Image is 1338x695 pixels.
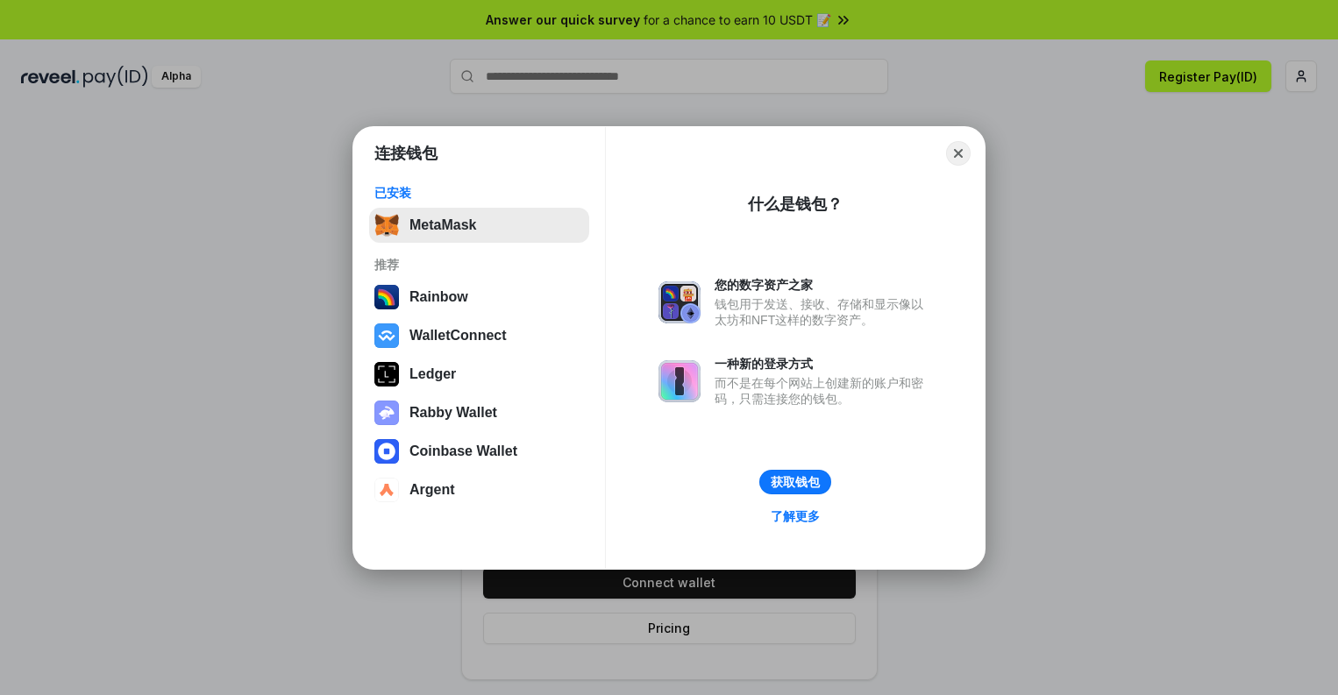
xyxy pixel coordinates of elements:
div: Rainbow [409,289,468,305]
button: Coinbase Wallet [369,434,589,469]
h1: 连接钱包 [374,143,438,164]
div: 已安装 [374,185,584,201]
button: Ledger [369,357,589,392]
div: Rabby Wallet [409,405,497,421]
div: 什么是钱包？ [748,194,843,215]
img: svg+xml,%3Csvg%20fill%3D%22none%22%20height%3D%2233%22%20viewBox%3D%220%200%2035%2033%22%20width%... [374,213,399,238]
button: MetaMask [369,208,589,243]
img: svg+xml,%3Csvg%20width%3D%22120%22%20height%3D%22120%22%20viewBox%3D%220%200%20120%20120%22%20fil... [374,285,399,309]
a: 了解更多 [760,505,830,528]
div: 推荐 [374,257,584,273]
img: svg+xml,%3Csvg%20width%3D%2228%22%20height%3D%2228%22%20viewBox%3D%220%200%2028%2028%22%20fill%3D... [374,439,399,464]
img: svg+xml,%3Csvg%20xmlns%3D%22http%3A%2F%2Fwww.w3.org%2F2000%2Fsvg%22%20fill%3D%22none%22%20viewBox... [658,360,701,402]
img: svg+xml,%3Csvg%20width%3D%2228%22%20height%3D%2228%22%20viewBox%3D%220%200%2028%2028%22%20fill%3D... [374,478,399,502]
button: 获取钱包 [759,470,831,494]
button: Argent [369,472,589,507]
img: svg+xml,%3Csvg%20xmlns%3D%22http%3A%2F%2Fwww.w3.org%2F2000%2Fsvg%22%20width%3D%2228%22%20height%3... [374,362,399,387]
img: svg+xml,%3Csvg%20xmlns%3D%22http%3A%2F%2Fwww.w3.org%2F2000%2Fsvg%22%20fill%3D%22none%22%20viewBox... [374,401,399,425]
div: Argent [409,482,455,498]
div: 您的数字资产之家 [715,277,932,293]
div: 了解更多 [771,508,820,524]
button: Rabby Wallet [369,395,589,430]
div: MetaMask [409,217,476,233]
div: Coinbase Wallet [409,443,517,459]
button: WalletConnect [369,318,589,353]
div: 钱包用于发送、接收、存储和显示像以太坊和NFT这样的数字资产。 [715,296,932,328]
button: Close [946,141,971,166]
div: 而不是在每个网站上创建新的账户和密码，只需连接您的钱包。 [715,375,932,407]
img: svg+xml,%3Csvg%20xmlns%3D%22http%3A%2F%2Fwww.w3.org%2F2000%2Fsvg%22%20fill%3D%22none%22%20viewBox... [658,281,701,323]
div: WalletConnect [409,328,507,344]
img: svg+xml,%3Csvg%20width%3D%2228%22%20height%3D%2228%22%20viewBox%3D%220%200%2028%2028%22%20fill%3D... [374,323,399,348]
div: Ledger [409,366,456,382]
button: Rainbow [369,280,589,315]
div: 一种新的登录方式 [715,356,932,372]
div: 获取钱包 [771,474,820,490]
